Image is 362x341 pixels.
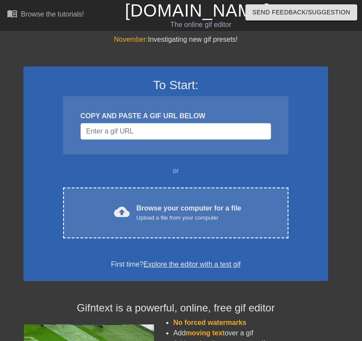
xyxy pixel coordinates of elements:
div: First time? [35,259,317,270]
span: No forced watermarks [173,319,246,326]
button: Send Feedback/Suggestion [245,4,357,20]
span: Send Feedback/Suggestion [252,7,350,18]
li: Add over a gif [173,328,328,338]
div: COPY AND PASTE A GIF URL BELOW [80,111,271,121]
div: Browse your computer for a file [137,203,241,222]
div: Browse the tutorials! [21,10,84,18]
h4: Gifntext is a powerful, online, free gif editor [23,302,328,314]
a: [DOMAIN_NAME] [125,1,270,20]
div: The online gif editor [125,20,276,30]
input: Username [80,123,271,140]
h3: To Start: [35,78,317,93]
span: moving text [186,329,225,337]
div: or [46,166,305,176]
span: November: [114,36,148,43]
span: menu_book [7,8,17,19]
div: Upload a file from your computer [137,214,241,222]
a: Explore the editor with a test gif [144,261,241,268]
div: Investigating new gif presets! [23,34,328,45]
a: Browse the tutorials! [7,8,84,22]
span: cloud_upload [114,204,130,220]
